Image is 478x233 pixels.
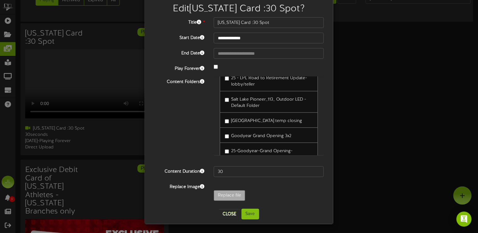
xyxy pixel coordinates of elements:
input: [GEOGRAPHIC_DATA] temp closing [225,119,229,123]
label: Play Forever [149,64,209,72]
label: Start Date [149,33,209,41]
button: Close [219,209,240,219]
input: Salt Lake Pioneer_113_ Outdoor LED - Default Folder [225,98,229,102]
span: Salt Lake Pioneer_113_ Outdoor LED - Default Folder [231,97,306,108]
span: 25-Goodyear-Grand Opening-Lobby/teller [231,149,293,160]
h2: Edit [US_STATE] Card :30 Spot ? [154,4,324,14]
input: 25-Goodyear-Grand Opening-Lobby/teller [225,149,229,153]
label: Content Duration [149,166,209,175]
label: Title [149,17,209,26]
span: [GEOGRAPHIC_DATA] temp closing [231,119,302,123]
label: Content Folders [149,77,209,85]
input: Goodyear Grand Opening 3x2 [225,134,229,138]
div: Open Intercom Messenger [457,212,472,227]
input: 15 [214,166,324,177]
label: Replace Image [149,182,209,190]
button: Save [242,209,259,219]
label: End Date [149,48,209,57]
span: Goodyear Grand Opening 3x2 [231,134,291,138]
input: Title [214,17,324,28]
input: 25 - LPL Road to Retirement Update-lobby/teller [225,76,229,80]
